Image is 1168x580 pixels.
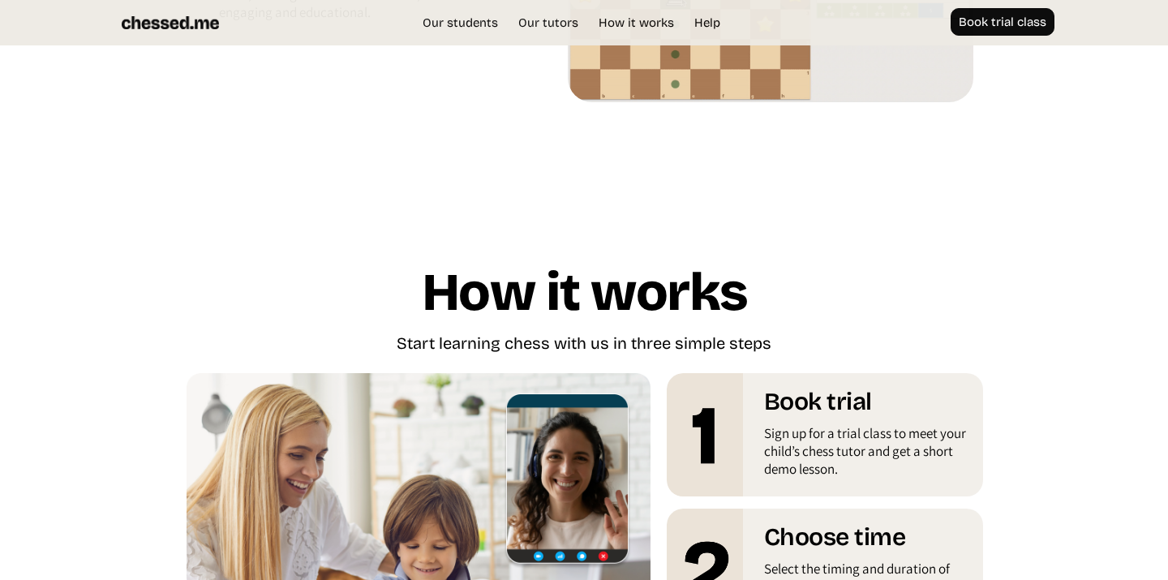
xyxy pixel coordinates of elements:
[421,264,748,333] h1: How it works
[764,522,971,560] h1: Choose time
[397,333,771,357] div: Start learning chess with us in three simple steps
[590,15,682,31] a: How it works
[510,15,586,31] a: Our tutors
[764,387,971,424] h1: Book trial
[414,15,506,31] a: Our students
[764,424,971,486] div: Sign up for a trial class to meet your child’s chess tutor and get a short demo lesson.
[951,8,1054,36] a: Book trial class
[686,15,728,31] a: Help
